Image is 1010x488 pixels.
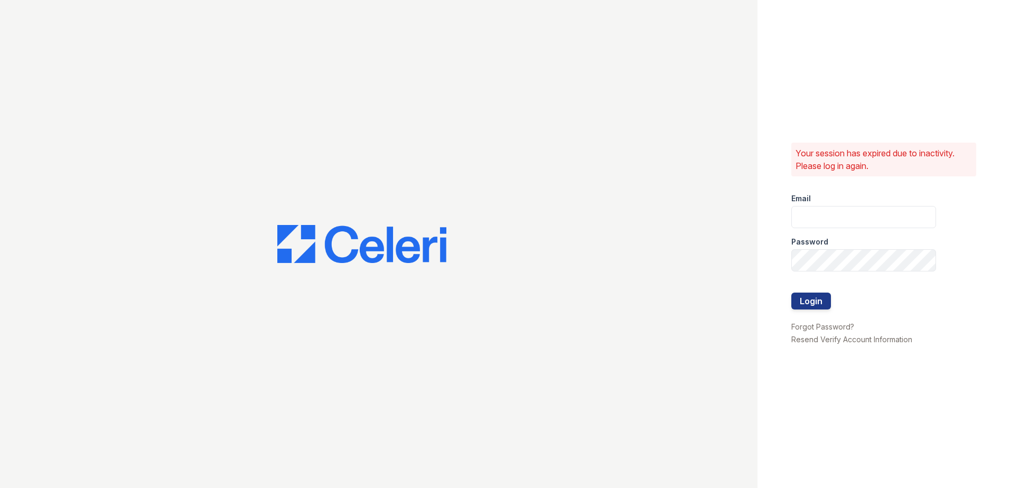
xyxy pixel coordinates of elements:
[796,147,972,172] p: Your session has expired due to inactivity. Please log in again.
[791,293,831,309] button: Login
[791,322,854,331] a: Forgot Password?
[277,225,446,263] img: CE_Logo_Blue-a8612792a0a2168367f1c8372b55b34899dd931a85d93a1a3d3e32e68fde9ad4.png
[791,237,828,247] label: Password
[791,193,811,204] label: Email
[791,335,912,344] a: Resend Verify Account Information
